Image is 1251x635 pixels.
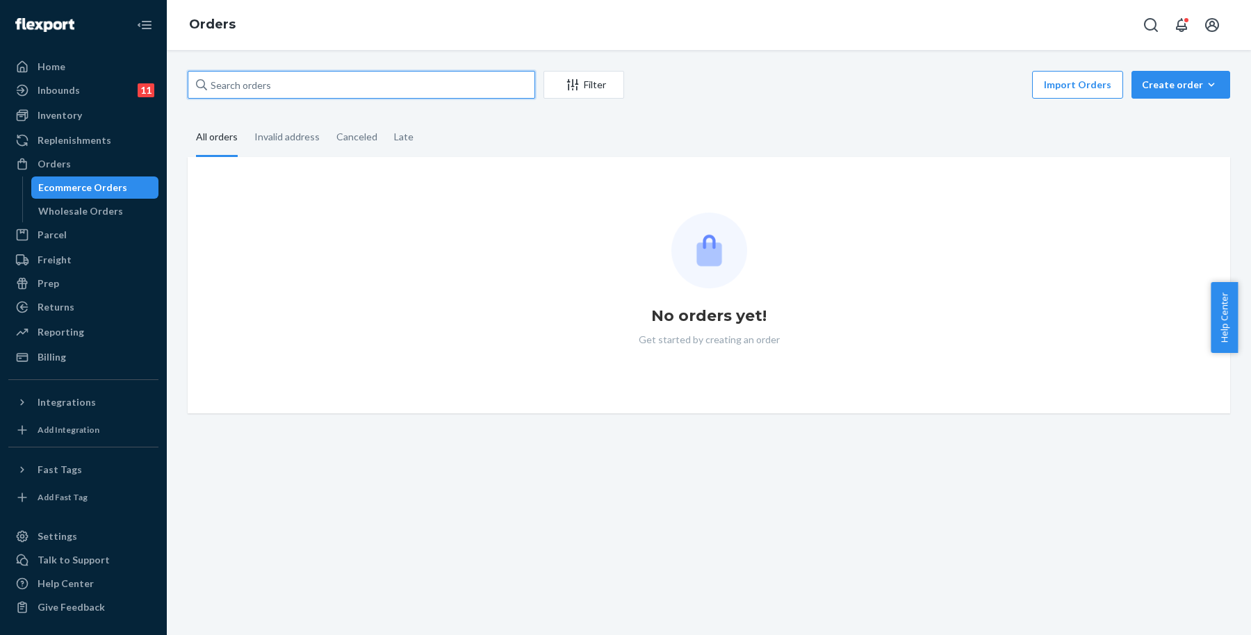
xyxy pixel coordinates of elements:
[38,577,94,591] div: Help Center
[639,333,780,347] p: Get started by creating an order
[1142,78,1220,92] div: Create order
[8,296,158,318] a: Returns
[38,181,127,195] div: Ecommerce Orders
[189,17,236,32] a: Orders
[138,83,154,97] div: 11
[8,549,158,571] a: Talk to Support
[8,79,158,101] a: Inbounds11
[1137,11,1165,39] button: Open Search Box
[38,157,71,171] div: Orders
[671,213,747,288] img: Empty list
[38,83,80,97] div: Inbounds
[15,18,74,32] img: Flexport logo
[1168,11,1195,39] button: Open notifications
[8,129,158,151] a: Replenishments
[38,529,77,543] div: Settings
[38,300,74,314] div: Returns
[8,419,158,441] a: Add Integration
[544,78,623,92] div: Filter
[336,119,377,155] div: Canceled
[38,277,59,290] div: Prep
[38,204,123,218] div: Wholesale Orders
[543,71,624,99] button: Filter
[394,119,414,155] div: Late
[8,153,158,175] a: Orders
[1131,71,1230,99] button: Create order
[38,553,110,567] div: Talk to Support
[38,600,105,614] div: Give Feedback
[196,119,238,157] div: All orders
[38,228,67,242] div: Parcel
[38,463,82,477] div: Fast Tags
[8,249,158,271] a: Freight
[178,5,247,45] ol: breadcrumbs
[8,572,158,595] a: Help Center
[188,71,535,99] input: Search orders
[1211,282,1238,353] button: Help Center
[651,305,767,327] h1: No orders yet!
[38,424,99,436] div: Add Integration
[31,176,159,199] a: Ecommerce Orders
[8,224,158,246] a: Parcel
[254,119,320,155] div: Invalid address
[38,133,111,147] div: Replenishments
[8,459,158,481] button: Fast Tags
[38,395,96,409] div: Integrations
[1032,71,1123,99] button: Import Orders
[8,525,158,547] a: Settings
[8,391,158,413] button: Integrations
[1198,11,1226,39] button: Open account menu
[8,272,158,295] a: Prep
[38,60,65,74] div: Home
[131,11,158,39] button: Close Navigation
[38,350,66,364] div: Billing
[8,346,158,368] a: Billing
[38,491,88,503] div: Add Fast Tag
[38,108,82,122] div: Inventory
[38,253,72,267] div: Freight
[8,486,158,509] a: Add Fast Tag
[8,104,158,126] a: Inventory
[8,321,158,343] a: Reporting
[38,325,84,339] div: Reporting
[8,596,158,618] button: Give Feedback
[31,200,159,222] a: Wholesale Orders
[8,56,158,78] a: Home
